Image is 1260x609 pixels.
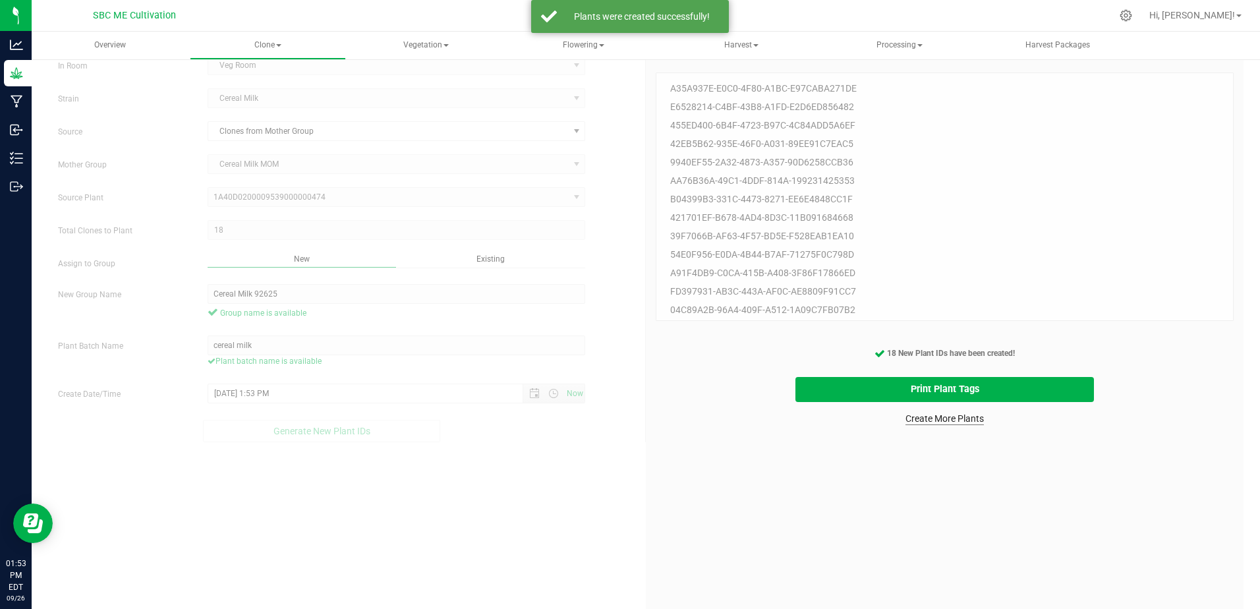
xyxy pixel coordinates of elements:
span: Harvest Packages [1008,40,1108,51]
span: Open the time view [542,388,565,399]
label: Strain [48,93,198,105]
inline-svg: Outbound [10,180,23,193]
label: Assign to Group [48,258,198,270]
a: Clone [190,32,347,59]
a: Flowering [505,32,662,59]
p: 09/26 [6,593,26,603]
span: Hi, [PERSON_NAME]! [1149,10,1235,20]
a: Harvest [664,32,820,59]
span: Existing [476,254,505,264]
input: e.g. CR1-2017-01-01 [208,284,586,304]
span: New [294,254,310,264]
span: Flowering [506,32,662,59]
label: New Group Name [48,289,198,301]
span: Processing [822,32,977,59]
div: Plants were created successfully! [564,10,719,23]
span: Group name is available [208,307,586,319]
a: Processing [821,32,978,59]
inline-svg: Inventory [10,152,23,165]
span: SBC ME Cultivation [93,10,176,21]
div: Manage settings [1118,9,1134,22]
p: 01:53 PM EDT [6,558,26,593]
span: Open the date view [523,388,546,399]
label: In Room [48,60,198,72]
label: Source [48,126,198,138]
span: Vegetation [348,32,503,59]
div: 18 New Plant IDs have been created! [656,347,1234,359]
span: Plant batch name is available [208,357,322,366]
a: Overview [32,32,188,59]
span: Set Current date [563,384,586,403]
label: Mother Group [48,159,198,171]
label: Total Clones to Plant [48,225,198,237]
label: Create Date/Time [48,388,198,400]
inline-svg: Analytics [10,38,23,51]
inline-svg: Manufacturing [10,95,23,108]
span: Overview [76,40,144,51]
iframe: Resource center [13,504,53,543]
button: Print Plant Tags [795,377,1095,403]
span: Clones from Mother Group [208,122,569,140]
span: Clone [190,32,346,59]
label: Source Plant [48,192,198,204]
inline-svg: Grow [10,67,23,80]
inline-svg: Inbound [10,123,23,136]
a: Harvest Packages [979,32,1136,59]
a: Create More Plants [905,412,984,425]
label: Plant Batch Name [48,340,198,352]
span: Generate New Plant IDs [273,426,370,436]
a: Vegetation [347,32,504,59]
button: Generate New Plant IDs [203,420,440,442]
